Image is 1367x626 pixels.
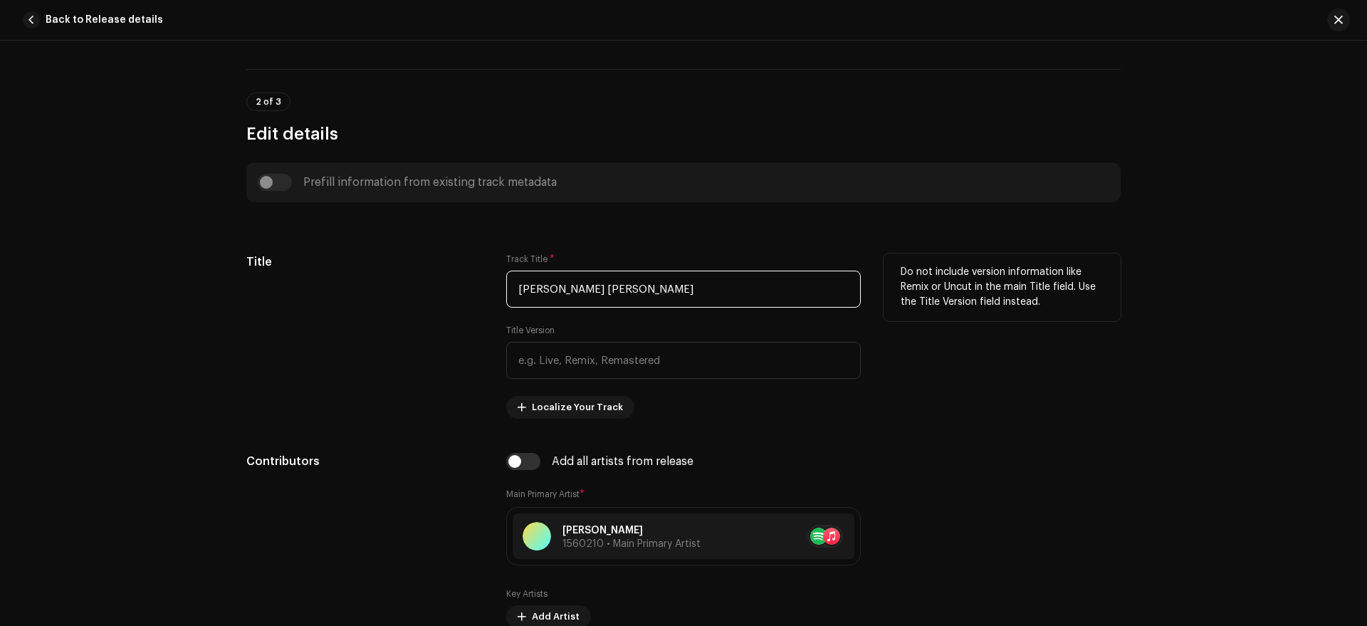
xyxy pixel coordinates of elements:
input: Enter the name of the track [506,271,861,308]
h3: Edit details [246,122,1121,145]
span: 1560210 • Main Primary Artist [562,539,701,549]
p: Do not include version information like Remix or Uncut in the main Title field. Use the Title Ver... [901,265,1104,310]
span: Localize Your Track [532,393,623,422]
button: Localize Your Track [506,396,634,419]
label: Title Version [506,325,555,336]
label: Track Title [506,254,555,265]
h5: Title [246,254,483,271]
label: Key Artists [506,588,548,600]
div: Add all artists from release [552,456,693,467]
input: e.g. Live, Remix, Remastered [506,342,861,379]
p: [PERSON_NAME] [562,523,701,538]
span: 2 of 3 [256,98,281,106]
h5: Contributors [246,453,483,470]
small: Main Primary Artist [506,490,580,499]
